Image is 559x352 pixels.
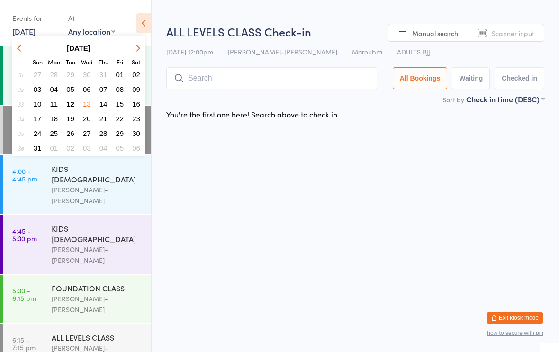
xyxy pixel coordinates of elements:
[50,85,58,93] span: 04
[96,83,111,96] button: 07
[50,129,58,137] span: 25
[52,283,143,293] div: FOUNDATION CLASS
[48,58,60,66] small: Monday
[63,83,78,96] button: 05
[442,95,464,104] label: Sort by
[47,127,62,140] button: 25
[83,115,91,123] span: 20
[68,26,115,36] div: Any location
[228,47,337,56] span: [PERSON_NAME]-[PERSON_NAME]
[66,58,75,66] small: Tuesday
[113,127,127,140] button: 29
[12,287,36,302] time: 5:30 - 6:15 pm
[12,167,37,182] time: 4:00 - 4:45 pm
[12,227,37,242] time: 4:45 - 5:30 pm
[47,68,62,81] button: 28
[3,155,151,214] a: 4:00 -4:45 pmKIDS [DEMOGRAPHIC_DATA][PERSON_NAME]-[PERSON_NAME]
[18,100,24,108] em: 33
[30,83,45,96] button: 03
[34,129,42,137] span: 24
[132,100,140,108] span: 16
[50,144,58,152] span: 01
[50,100,58,108] span: 11
[30,68,45,81] button: 27
[3,215,151,274] a: 4:45 -5:30 pmKIDS [DEMOGRAPHIC_DATA][PERSON_NAME]-[PERSON_NAME]
[47,83,62,96] button: 04
[96,112,111,125] button: 21
[63,98,78,110] button: 12
[52,223,143,244] div: KIDS [DEMOGRAPHIC_DATA]
[66,100,74,108] span: 12
[466,94,544,104] div: Check in time (DESC)
[117,58,123,66] small: Friday
[18,130,24,137] em: 35
[96,68,111,81] button: 31
[99,129,108,137] span: 28
[113,83,127,96] button: 08
[63,142,78,154] button: 02
[34,115,42,123] span: 17
[83,100,91,108] span: 13
[452,67,490,89] button: Waiting
[66,85,74,93] span: 05
[12,26,36,36] a: [DATE]
[52,293,143,315] div: [PERSON_NAME]-[PERSON_NAME]
[116,115,124,123] span: 22
[116,71,124,79] span: 01
[12,10,59,26] div: Events for
[132,58,141,66] small: Saturday
[129,127,144,140] button: 30
[67,44,90,52] strong: [DATE]
[116,100,124,108] span: 15
[47,112,62,125] button: 18
[487,312,543,324] button: Exit kiosk mode
[83,85,91,93] span: 06
[52,244,143,266] div: [PERSON_NAME]-[PERSON_NAME]
[113,112,127,125] button: 22
[116,144,124,152] span: 05
[83,129,91,137] span: 27
[99,71,108,79] span: 31
[113,98,127,110] button: 15
[3,46,151,105] a: 11:00 -11:45 amNO GI FOUNDATION CLASS[PERSON_NAME]-[PERSON_NAME]
[113,142,127,154] button: 05
[34,144,42,152] span: 31
[129,112,144,125] button: 23
[487,330,543,336] button: how to secure with pin
[492,28,534,38] span: Scanner input
[80,142,94,154] button: 03
[116,129,124,137] span: 29
[96,98,111,110] button: 14
[166,47,213,56] span: [DATE] 12:00pm
[397,47,431,56] span: ADULTS BJJ
[12,336,36,351] time: 6:15 - 7:15 pm
[18,144,24,152] em: 36
[352,47,382,56] span: Maroubra
[166,24,544,39] h2: ALL LEVELS CLASS Check-in
[52,184,143,206] div: [PERSON_NAME]-[PERSON_NAME]
[129,83,144,96] button: 09
[99,85,108,93] span: 07
[495,67,544,89] button: Checked in
[3,106,151,154] a: 12:00 -1:00 pmALL LEVELS CLASS[PERSON_NAME]-[PERSON_NAME]
[96,127,111,140] button: 28
[63,127,78,140] button: 26
[166,109,339,119] div: You're the first one here! Search above to check in.
[30,127,45,140] button: 24
[30,112,45,125] button: 17
[47,142,62,154] button: 01
[63,112,78,125] button: 19
[116,85,124,93] span: 08
[66,129,74,137] span: 26
[80,68,94,81] button: 30
[34,71,42,79] span: 27
[80,83,94,96] button: 06
[18,115,24,123] em: 34
[99,144,108,152] span: 04
[63,68,78,81] button: 29
[34,100,42,108] span: 10
[66,115,74,123] span: 19
[66,144,74,152] span: 02
[18,86,24,93] em: 32
[52,332,143,343] div: ALL LEVELS CLASS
